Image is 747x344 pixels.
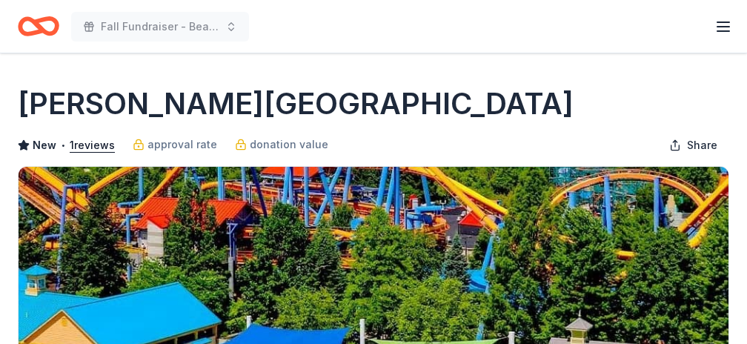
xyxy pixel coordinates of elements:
[61,139,66,151] span: •
[147,136,217,153] span: approval rate
[71,12,249,42] button: Fall Fundraiser - Beaglefest
[33,136,56,154] span: New
[687,136,717,154] span: Share
[250,136,328,153] span: donation value
[70,136,115,154] button: 1reviews
[133,136,217,153] a: approval rate
[18,83,574,125] h1: [PERSON_NAME][GEOGRAPHIC_DATA]
[101,18,219,36] span: Fall Fundraiser - Beaglefest
[235,136,328,153] a: donation value
[657,130,729,160] button: Share
[18,9,59,44] a: Home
